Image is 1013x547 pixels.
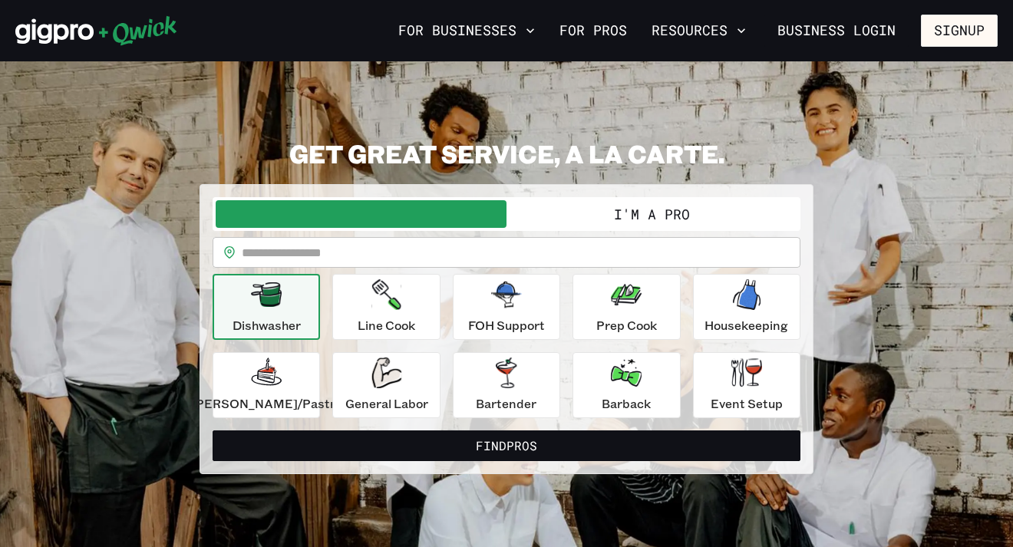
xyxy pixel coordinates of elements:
button: Signup [921,15,998,47]
p: Event Setup [711,394,783,413]
button: Event Setup [693,352,800,418]
button: Bartender [453,352,560,418]
button: Prep Cook [572,274,680,340]
button: I'm a Business [216,200,506,228]
button: General Labor [332,352,440,418]
button: FindPros [213,430,800,461]
p: FOH Support [468,316,545,334]
p: General Labor [345,394,428,413]
p: [PERSON_NAME]/Pastry [191,394,342,413]
button: I'm a Pro [506,200,797,228]
h2: GET GREAT SERVICE, A LA CARTE. [200,138,813,169]
button: [PERSON_NAME]/Pastry [213,352,320,418]
p: Prep Cook [596,316,657,334]
p: Dishwasher [233,316,301,334]
button: Housekeeping [693,274,800,340]
button: For Businesses [392,18,541,44]
a: For Pros [553,18,633,44]
p: Housekeeping [704,316,788,334]
button: Barback [572,352,680,418]
a: Business Login [764,15,909,47]
p: Line Cook [358,316,415,334]
p: Barback [602,394,651,413]
button: FOH Support [453,274,560,340]
button: Dishwasher [213,274,320,340]
button: Resources [645,18,752,44]
button: Line Cook [332,274,440,340]
p: Bartender [476,394,536,413]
